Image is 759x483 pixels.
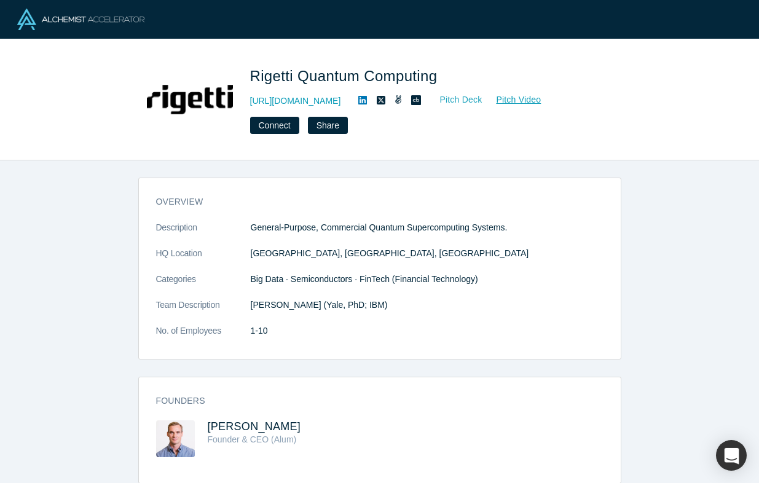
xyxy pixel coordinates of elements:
button: Share [308,117,348,134]
img: Alchemist Logo [17,9,144,30]
dt: Description [156,221,251,247]
p: [PERSON_NAME] (Yale, PhD; IBM) [251,299,604,312]
dt: Categories [156,273,251,299]
a: [PERSON_NAME] [208,420,301,433]
dd: 1-10 [251,324,604,337]
button: Connect [250,117,299,134]
dt: No. of Employees [156,324,251,350]
dt: HQ Location [156,247,251,273]
p: General-Purpose, Commercial Quantum Supercomputing Systems. [251,221,604,234]
h3: Founders [156,395,586,407]
span: Rigetti Quantum Computing [250,68,442,84]
img: Chad Rigetti's Profile Image [156,420,195,457]
a: [URL][DOMAIN_NAME] [250,95,341,108]
span: Big Data · Semiconductors · FinTech (Financial Technology) [251,274,478,284]
span: Founder & CEO (Alum) [208,434,297,444]
img: Rigetti Quantum Computing's Logo [147,57,233,143]
a: Pitch Deck [426,93,482,107]
dd: [GEOGRAPHIC_DATA], [GEOGRAPHIC_DATA], [GEOGRAPHIC_DATA] [251,247,604,260]
a: Pitch Video [482,93,541,107]
h3: overview [156,195,586,208]
dt: Team Description [156,299,251,324]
